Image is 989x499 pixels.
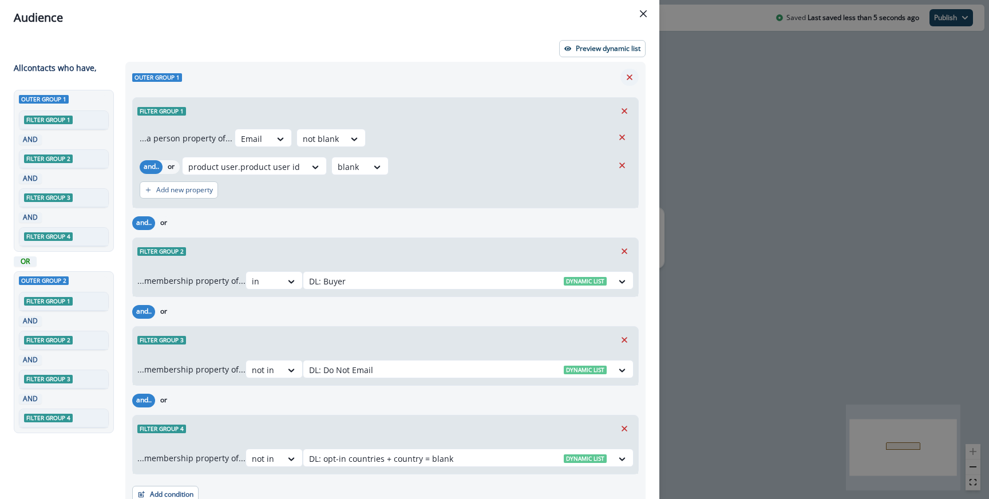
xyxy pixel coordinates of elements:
button: and.. [132,305,155,319]
button: and.. [132,216,155,230]
p: ...membership property of... [137,363,246,375]
span: Filter group 3 [24,375,73,383]
button: Preview dynamic list [559,40,646,57]
p: AND [21,316,39,326]
p: AND [21,394,39,404]
span: Filter group 3 [24,193,73,202]
span: Filter group 1 [137,107,186,116]
button: and.. [132,394,155,407]
span: Filter group 2 [24,336,73,344]
p: AND [21,134,39,145]
button: or [163,160,180,174]
button: or [155,394,172,407]
div: Audience [14,9,646,26]
button: or [155,305,172,319]
button: or [155,216,172,230]
span: Filter group 1 [24,116,73,124]
button: Remove [620,69,639,86]
span: Filter group 3 [137,336,186,344]
p: ...membership property of... [137,275,246,287]
p: AND [21,355,39,365]
p: Add new property [156,186,213,194]
span: Outer group 1 [19,95,69,104]
button: Remove [613,157,631,174]
p: ...a person property of... [140,132,232,144]
button: Remove [613,129,631,146]
button: Remove [615,331,634,348]
p: Preview dynamic list [576,45,640,53]
span: Filter group 2 [24,155,73,163]
p: AND [21,173,39,184]
button: Remove [615,420,634,437]
span: Outer group 2 [19,276,69,285]
button: Close [634,5,652,23]
span: Filter group 4 [137,425,186,433]
p: All contact s who have, [14,62,97,74]
p: OR [16,256,34,267]
p: ...membership property of... [137,452,246,464]
span: Filter group 4 [24,232,73,241]
span: Filter group 1 [24,297,73,306]
button: Remove [615,102,634,120]
button: Remove [615,243,634,260]
span: Filter group 4 [24,414,73,422]
span: Filter group 2 [137,247,186,256]
p: AND [21,212,39,223]
span: Outer group 1 [132,73,182,82]
button: Add new property [140,181,218,199]
button: and.. [140,160,163,174]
